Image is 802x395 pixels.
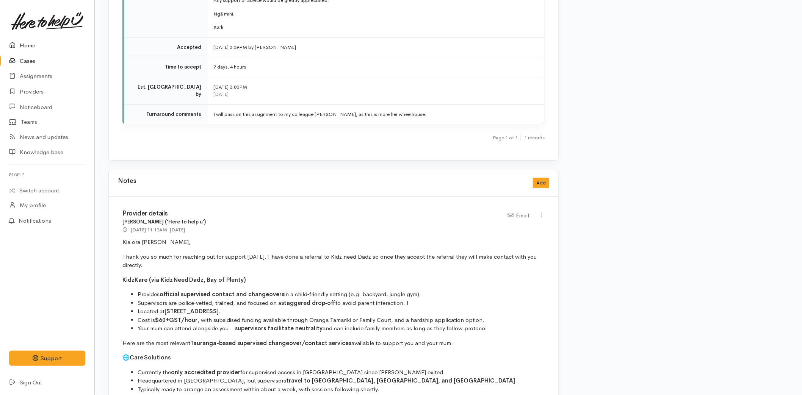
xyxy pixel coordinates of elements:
[131,226,167,233] time: [DATE] 11:13AM
[160,290,284,298] b: official supervised contact and changeovers
[207,104,544,124] td: I will pass on this assignment to my colleague [PERSON_NAME], as this is more her wheelhouse.
[143,354,171,361] b: Solutions
[122,210,499,217] h3: Provider details
[124,104,207,124] td: Turnaround comments
[213,91,535,98] div: [DATE]
[286,377,515,384] b: travel to [GEOGRAPHIC_DATA], [GEOGRAPHIC_DATA], and [GEOGRAPHIC_DATA]
[118,178,136,189] h3: Notes
[122,276,173,283] b: KidzKare (via Kidz
[155,316,197,323] b: $60+GST/hour
[235,325,323,332] b: supervisors facilitate neutrality
[190,339,351,347] b: Tauranga-based supervised changeover/contact services
[138,368,545,377] li: Currently the for supervised access in [GEOGRAPHIC_DATA] since [PERSON_NAME] exited.
[164,308,219,315] b: [STREET_ADDRESS]
[138,324,545,333] li: Your mum can attend alongside you— and can include family members as long as they follow protocol
[213,64,246,70] span: 7 days, 4 hours
[138,385,545,394] li: Typically ready to arrange an assessment within about a week, with sessions following shortly.
[122,253,545,270] p: Thank you so much for reaching out for support [DATE]. I have done a referral to Kidz need Dadz s...
[281,299,335,306] b: staggered drop‑off
[171,368,240,376] b: only accredited provider
[520,134,522,141] span: |
[533,178,549,189] button: Add
[213,84,247,90] time: [DATE] 3:00PM
[173,276,188,283] b: Need
[122,238,545,247] p: Kia ora [PERSON_NAME],
[138,299,545,308] li: Supervisors are police‑vetted, trained, and focused on a to avoid parent interaction. l
[9,351,85,366] button: Support
[124,37,207,57] td: Accepted
[122,219,206,225] b: [PERSON_NAME] ('Here to help u')
[122,354,130,361] span: 🌐
[170,226,185,233] time: [DATE]
[213,11,235,17] span: Ngā mihi,
[138,376,545,385] li: Headquartered in [GEOGRAPHIC_DATA], but supervisors .
[138,290,545,299] li: Provides in a child‑friendly setting (e.g. backyard, jungle gym).
[493,134,545,141] small: Page 1 of 1 1 records
[508,211,529,220] div: Email
[124,77,207,104] td: Est. [GEOGRAPHIC_DATA] by
[138,307,545,316] li: Located at .
[213,24,223,30] span: Karli
[248,44,296,50] span: by [PERSON_NAME]
[9,170,85,180] h6: Profile
[138,316,545,325] li: Cost is , with subsidised funding available through Oranga Tamariki or Family Court, and a hardsh...
[122,354,143,361] b: Care
[213,44,247,50] time: [DATE] 3:39PM
[188,276,246,283] b: Dadz, Bay of Plenty)
[124,57,207,77] td: Time to accept
[122,226,185,234] div: -
[122,339,545,348] p: Here are the most relevant available to support you and your mum:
